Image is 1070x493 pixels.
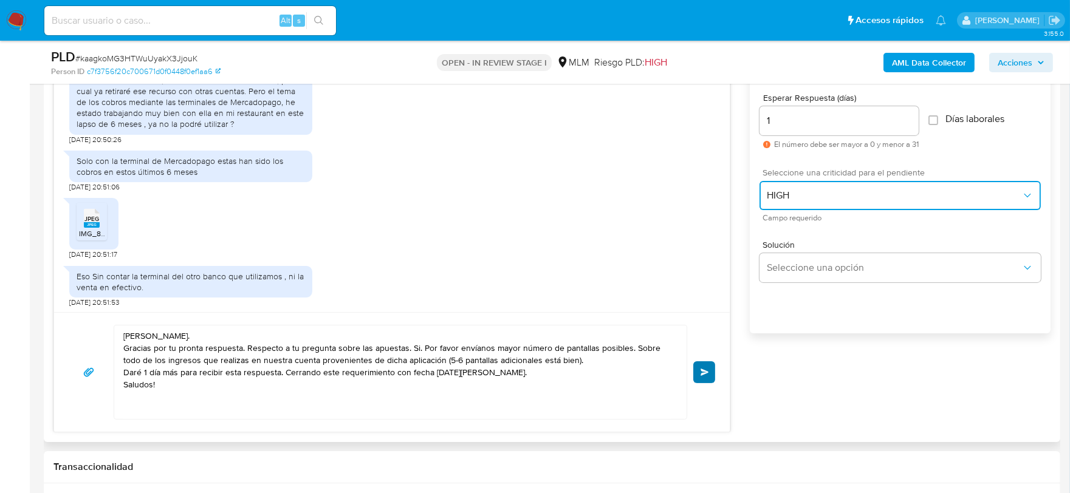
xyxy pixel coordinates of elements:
button: Acciones [989,53,1053,72]
span: Enviar [701,369,709,376]
span: Seleccione una opción [767,262,1021,274]
h1: Transaccionalidad [53,461,1051,473]
div: MLM [557,56,589,69]
div: Me comentaron que el tema de apuestas no se podía recibir recurso en esta cuenta, no tenía conoci... [77,63,305,129]
span: Días laborales [945,113,1004,125]
button: search-icon [306,12,331,29]
span: Accesos rápidos [856,14,924,27]
p: dalia.goicochea@mercadolibre.com.mx [975,15,1044,26]
div: Solo con la terminal de Mercadopago estas han sido los cobros en estos últimos 6 meses [77,155,305,177]
b: PLD [51,47,75,66]
button: AML Data Collector [883,53,975,72]
span: Alt [281,15,290,26]
textarea: [PERSON_NAME]. Gracias por tu pronta respuesta. Respecto a tu pregunta sobre las apuestas. Si. Po... [123,325,671,419]
span: [DATE] 20:51:17 [69,250,117,259]
a: Notificaciones [936,15,946,25]
span: HIGH [645,55,667,69]
button: Enviar [693,361,715,383]
p: OPEN - IN REVIEW STAGE I [437,54,552,71]
span: Riesgo PLD: [594,56,667,69]
input: Buscar usuario o caso... [44,13,336,29]
span: JPEG [84,215,99,223]
span: s [297,15,301,26]
span: HIGH [767,189,1021,202]
b: Person ID [51,66,84,77]
span: Seleccione una criticidad para el pendiente [763,168,1044,177]
div: Eso Sin contar la terminal del otro banco que utilizamos , ni la venta en efectivo. [77,271,305,293]
span: # kaagkoMG3HTWuUyakX3JjouK [75,52,197,64]
span: Esperar Respuesta (días) [763,93,922,103]
a: c7f3756f20c700671d0f0448f0ef1aa6 [87,66,221,77]
input: Días laborales [928,115,938,125]
span: [DATE] 20:51:06 [69,182,120,192]
a: Salir [1048,14,1061,27]
span: IMG_8903.jpeg [79,228,130,239]
span: Campo requerido [763,215,1044,221]
span: Solución [763,240,1044,249]
span: El número debe ser mayor a 0 y menor a 31 [774,140,919,149]
span: [DATE] 20:51:53 [69,297,120,307]
button: Seleccione una opción [760,253,1041,282]
input: days_to_wait [760,113,919,129]
span: [DATE] 20:50:26 [69,135,122,144]
button: HIGH [760,181,1041,210]
b: AML Data Collector [892,53,966,72]
span: Acciones [998,53,1032,72]
span: 3.155.0 [1044,29,1064,38]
